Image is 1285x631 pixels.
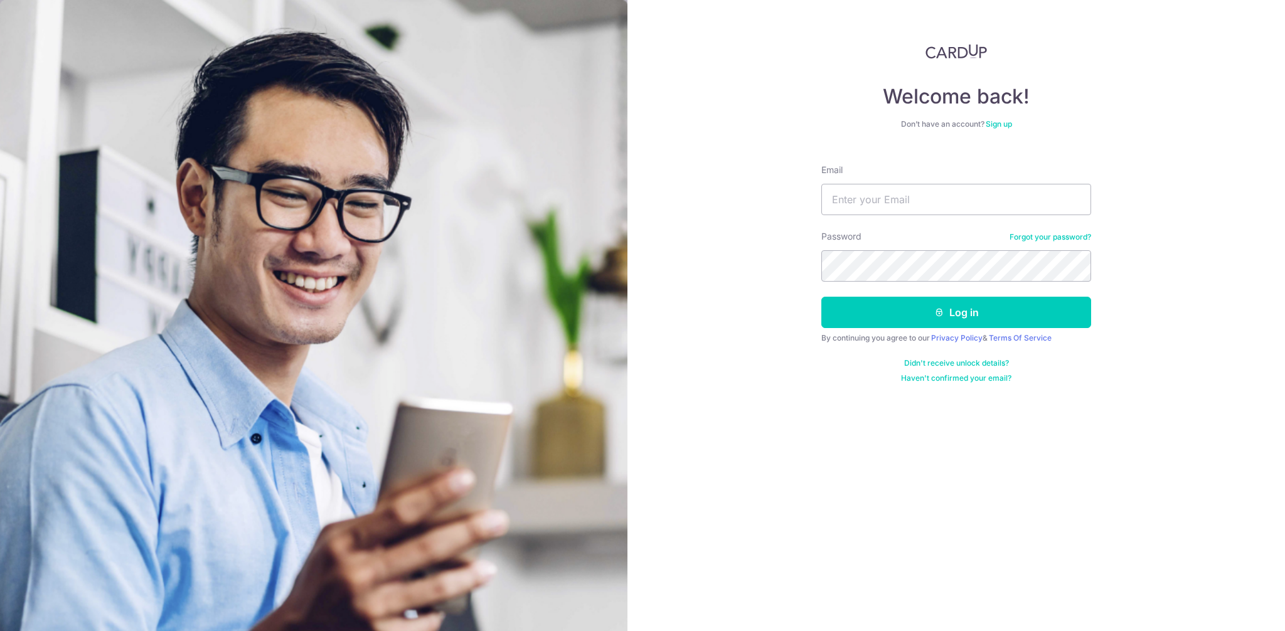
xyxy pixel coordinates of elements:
[931,333,983,342] a: Privacy Policy
[1010,232,1091,242] a: Forgot your password?
[989,333,1052,342] a: Terms Of Service
[821,333,1091,343] div: By continuing you agree to our &
[821,119,1091,129] div: Don’t have an account?
[821,84,1091,109] h4: Welcome back!
[904,358,1009,368] a: Didn't receive unlock details?
[821,184,1091,215] input: Enter your Email
[821,230,861,243] label: Password
[821,164,843,176] label: Email
[821,297,1091,328] button: Log in
[901,373,1011,383] a: Haven't confirmed your email?
[925,44,987,59] img: CardUp Logo
[986,119,1012,129] a: Sign up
